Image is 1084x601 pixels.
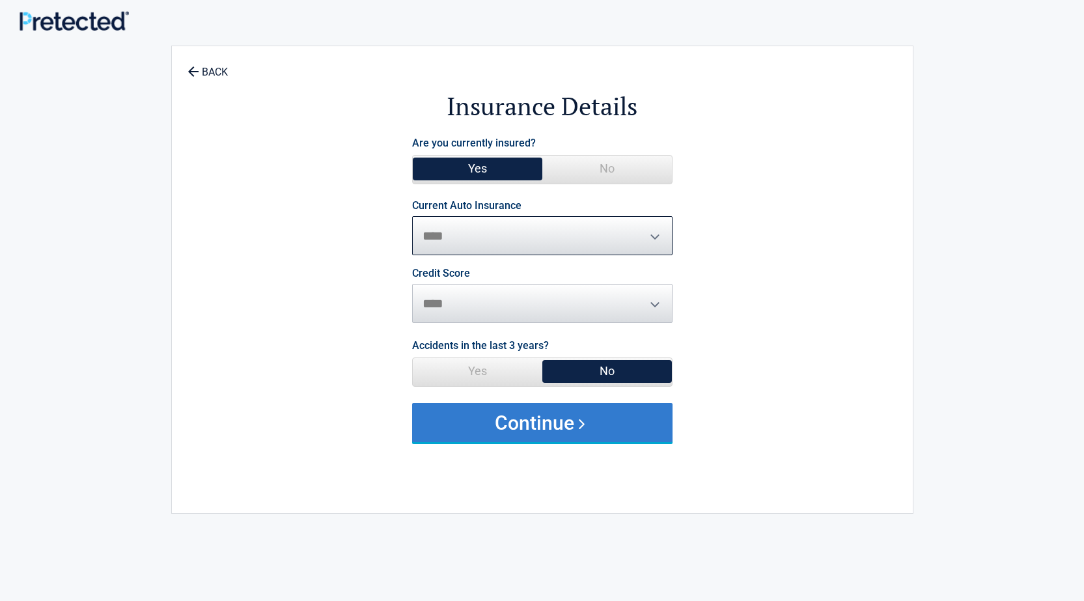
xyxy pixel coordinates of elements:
span: No [542,156,672,182]
button: Continue [412,403,673,442]
label: Accidents in the last 3 years? [412,337,549,354]
label: Current Auto Insurance [412,201,521,211]
img: Main Logo [20,11,129,31]
span: No [542,358,672,384]
h2: Insurance Details [243,90,841,123]
span: Yes [413,156,542,182]
label: Credit Score [412,268,470,279]
label: Are you currently insured? [412,134,536,152]
span: Yes [413,358,542,384]
a: BACK [185,55,230,77]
